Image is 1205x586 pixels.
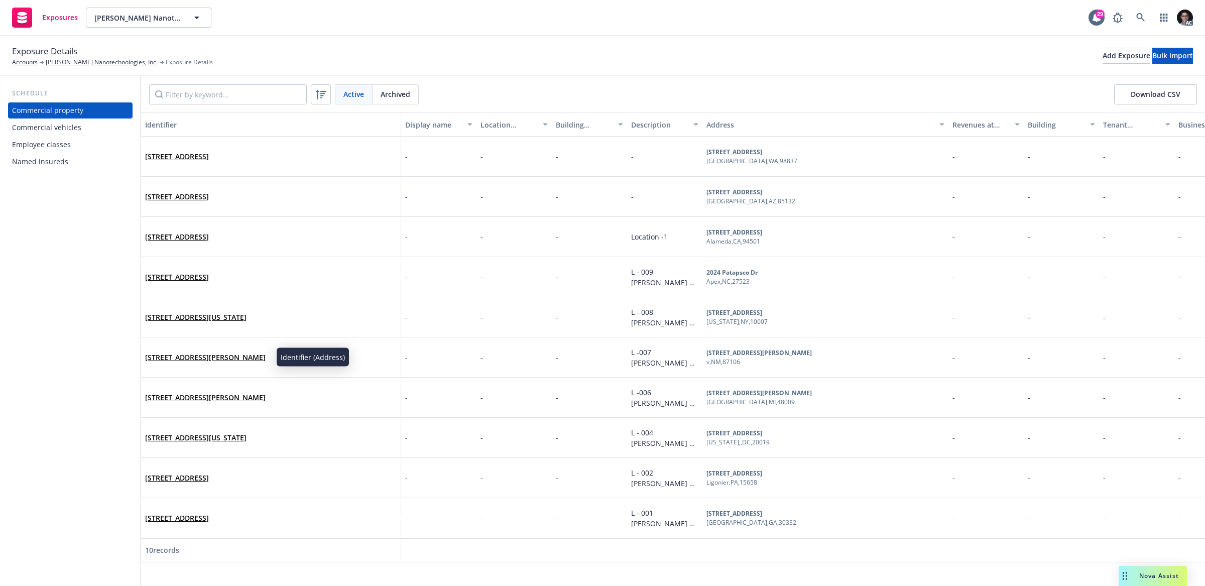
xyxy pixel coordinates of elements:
[1131,8,1151,28] a: Search
[706,228,762,237] b: [STREET_ADDRESS]
[46,58,158,67] a: [PERSON_NAME] Nanotechnologies, Inc.
[952,513,955,523] span: -
[480,312,483,322] span: -
[145,120,397,130] div: Identifier
[1028,393,1030,402] span: -
[480,152,483,161] span: -
[556,393,558,402] span: -
[480,473,483,483] span: -
[1139,571,1179,580] span: Nova Assist
[1103,152,1106,161] span: -
[556,232,558,242] span: -
[1178,192,1181,201] span: -
[12,58,38,67] a: Accounts
[706,308,762,317] b: [STREET_ADDRESS]
[145,272,209,282] a: [STREET_ADDRESS]
[145,513,209,523] a: [STREET_ADDRESS]
[405,513,408,523] span: -
[1028,433,1030,442] span: -
[1103,393,1106,402] span: -
[952,353,955,362] span: -
[405,473,408,483] span: -
[145,513,209,523] span: [STREET_ADDRESS]
[706,438,770,447] div: [US_STATE], , DC , 20019
[706,429,762,437] b: [STREET_ADDRESS]
[706,518,796,527] div: [GEOGRAPHIC_DATA] , GA , 30332
[145,151,209,162] span: [STREET_ADDRESS]
[8,154,133,170] a: Named insureds
[12,120,81,136] div: Commercial vehicles
[556,312,558,322] span: -
[631,232,668,242] span: Location -1
[631,347,696,389] span: L -007 [PERSON_NAME] Nanotechnologies, Inc
[405,312,408,322] span: -
[86,8,211,28] button: [PERSON_NAME] Nanotechnologies, Inc.
[1178,473,1181,483] span: -
[631,428,696,469] span: L - 004 [PERSON_NAME] Nanotechnologies, Inc
[556,152,558,161] span: -
[1103,473,1106,483] span: -
[1108,8,1128,28] a: Report a Bug
[552,112,627,137] button: Building number
[1028,152,1030,161] span: -
[1103,232,1106,242] span: -
[1028,513,1030,523] span: -
[702,112,948,137] button: Address
[1024,112,1099,137] button: Building
[706,348,812,357] b: [STREET_ADDRESS][PERSON_NAME]
[480,513,483,523] span: -
[631,120,687,130] div: Description
[706,197,795,206] div: [GEOGRAPHIC_DATA] , AZ , 85132
[706,317,768,326] div: [US_STATE] , NY , 10007
[1103,353,1106,362] span: -
[706,148,762,156] b: [STREET_ADDRESS]
[405,120,461,130] div: Display name
[1178,393,1181,402] span: -
[952,393,955,402] span: -
[706,509,762,518] b: [STREET_ADDRESS]
[141,112,401,137] button: Identifier
[1119,566,1187,586] button: Nova Assist
[631,267,696,308] span: L - 009 [PERSON_NAME] Nanotechnologies, Inc
[952,152,955,161] span: -
[1028,272,1030,282] span: -
[405,392,408,403] span: -
[706,120,933,130] div: Address
[480,433,483,442] span: -
[1178,433,1181,442] span: -
[8,4,82,32] a: Exposures
[8,102,133,119] a: Commercial property
[631,508,696,549] span: L - 001 [PERSON_NAME] Nanotechnologies, Inc
[145,393,266,402] a: [STREET_ADDRESS][PERSON_NAME]
[1119,566,1131,586] div: Drag to move
[706,157,797,166] div: [GEOGRAPHIC_DATA] , WA , 98837
[952,433,955,442] span: -
[1178,232,1181,242] span: -
[8,88,133,98] div: Schedule
[1103,192,1106,201] span: -
[480,393,483,402] span: -
[706,478,762,487] div: Ligonier , PA , 15658
[1152,48,1193,63] div: Bulk import
[1103,312,1106,322] span: -
[405,151,408,162] span: -
[706,277,758,286] div: Apex , NC , 27523
[145,473,209,483] a: [STREET_ADDRESS]
[145,232,209,242] a: [STREET_ADDRESS]
[952,232,955,242] span: -
[405,432,408,443] span: -
[145,433,247,442] a: [STREET_ADDRESS][US_STATE]
[145,152,209,161] a: [STREET_ADDRESS]
[476,112,552,137] button: Location number
[145,191,209,202] span: [STREET_ADDRESS]
[1178,272,1181,282] span: -
[145,545,179,555] span: 10 records
[145,352,266,363] span: [STREET_ADDRESS][PERSON_NAME]
[480,120,537,130] div: Location number
[145,312,247,322] a: [STREET_ADDRESS][US_STATE]
[556,272,558,282] span: -
[1152,48,1193,64] button: Bulk import
[405,231,408,242] span: -
[1103,272,1106,282] span: -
